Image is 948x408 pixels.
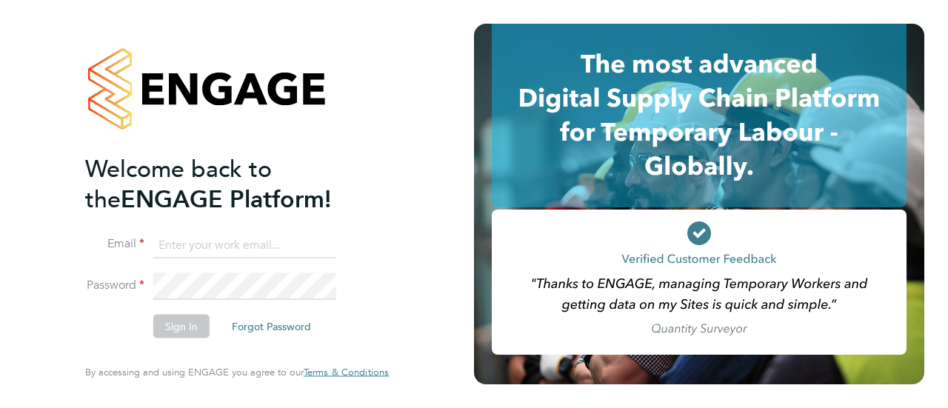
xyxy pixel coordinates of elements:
button: Sign In [153,315,210,338]
h2: ENGAGE Platform! [85,153,374,214]
span: By accessing and using ENGAGE you agree to our [85,366,389,378]
label: Password [85,278,144,293]
a: Terms & Conditions [304,367,389,378]
span: Welcome back to the [85,154,272,213]
span: Terms & Conditions [304,366,389,378]
button: Forgot Password [220,315,323,338]
input: Enter your work email... [153,232,336,258]
label: Email [85,236,144,252]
